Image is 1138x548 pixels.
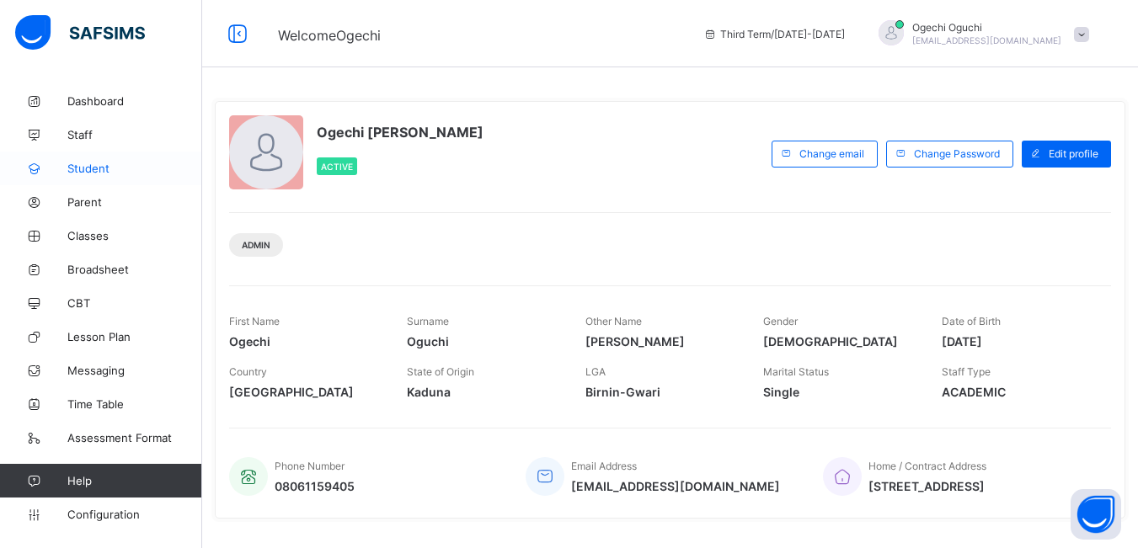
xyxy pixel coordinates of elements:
span: Lesson Plan [67,330,202,343]
span: Email Address [571,460,637,472]
span: Configuration [67,508,201,521]
span: ACADEMIC [942,385,1094,399]
span: Change email [799,147,864,160]
span: [STREET_ADDRESS] [868,479,986,493]
span: Staff [67,128,202,141]
span: Kaduna [407,385,559,399]
span: Active [321,162,353,172]
span: Dashboard [67,94,202,108]
span: Broadsheet [67,263,202,276]
span: Surname [407,315,449,327]
span: Country [229,365,267,378]
span: [DEMOGRAPHIC_DATA] [763,334,916,348]
span: Date of Birth [942,315,1001,327]
span: session/term information [703,28,845,40]
span: [EMAIL_ADDRESS][DOMAIN_NAME] [912,35,1061,45]
span: [DATE] [942,334,1094,348]
div: OgechiOguchi [862,20,1098,48]
span: Change Password [914,147,1000,160]
span: Staff Type [942,365,991,378]
span: Student [67,162,202,175]
span: LGA [585,365,606,378]
span: [EMAIL_ADDRESS][DOMAIN_NAME] [571,479,780,493]
span: Ogechi [PERSON_NAME] [317,124,484,141]
span: [PERSON_NAME] [585,334,738,348]
span: Other Name [585,315,642,327]
span: Classes [67,229,202,242]
span: Ogechi Oguchi [912,21,1061,34]
span: Marital Status [763,365,829,378]
span: CBT [67,296,202,310]
span: Home / Contract Address [868,460,986,472]
span: Parent [67,195,202,209]
button: Open asap [1071,489,1121,540]
span: Birnin-Gwari [585,385,738,399]
span: Welcome Ogechi [278,27,381,44]
span: Phone Number [275,460,345,472]
span: Edit profile [1049,147,1098,160]
span: Oguchi [407,334,559,348]
span: [GEOGRAPHIC_DATA] [229,385,382,399]
span: 08061159405 [275,479,355,493]
span: Ogechi [229,334,382,348]
span: Messaging [67,364,202,377]
span: Single [763,385,916,399]
img: safsims [15,15,145,51]
span: First Name [229,315,280,327]
span: Help [67,474,201,487]
span: Gender [763,315,798,327]
span: State of Origin [407,365,474,378]
span: Admin [242,240,270,250]
span: Time Table [67,397,202,411]
span: Assessment Format [67,431,202,444]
